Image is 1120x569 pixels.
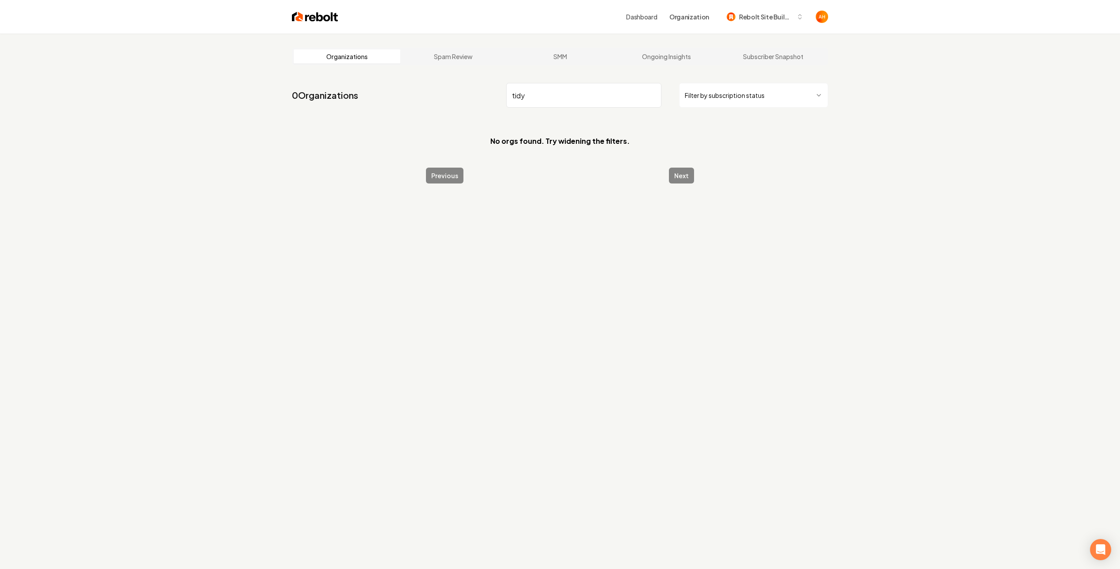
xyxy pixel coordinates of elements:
button: Open user button [816,11,828,23]
a: Dashboard [626,12,657,21]
a: Ongoing Insights [613,49,720,64]
div: Open Intercom Messenger [1090,539,1111,560]
input: Search by name or ID [506,83,661,108]
img: Rebolt Site Builder [727,12,735,21]
a: Subscriber Snapshot [720,49,826,64]
a: 0Organizations [292,89,358,101]
span: Rebolt Site Builder [739,12,793,22]
img: Anthony Hurgoi [816,11,828,23]
a: Organizations [294,49,400,64]
a: SMM [507,49,613,64]
button: Organization [664,9,714,25]
a: Spam Review [400,49,507,64]
section: No orgs found. Try widening the filters. [292,122,828,161]
img: Rebolt Logo [292,11,338,23]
